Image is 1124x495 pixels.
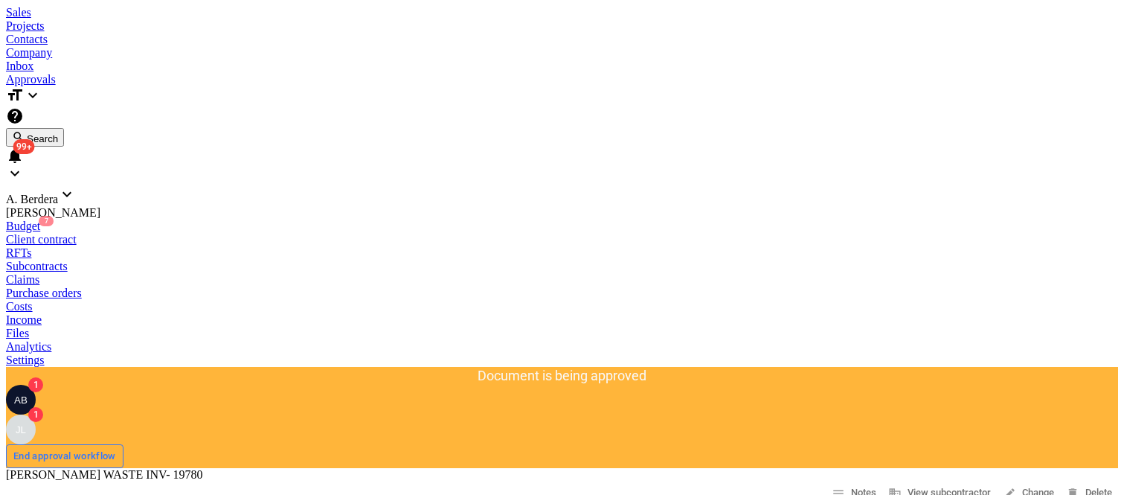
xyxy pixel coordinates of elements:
a: Inbox [6,60,1118,73]
a: Approvals [6,73,1118,86]
i: keyboard_arrow_down [6,165,24,182]
a: Files [6,327,1118,340]
a: Contacts [6,33,1118,46]
div: [PERSON_NAME] WASTE INV- 19780 [6,468,1118,482]
div: Budget [6,220,1118,233]
span: 7 [39,216,54,226]
span: A. Berdera [6,193,58,205]
a: Projects [6,19,1118,33]
a: Budget7 [6,220,1118,233]
a: Claims [6,273,1118,287]
i: format_size [6,86,24,104]
i: keyboard_arrow_down [24,86,42,104]
span: AB [14,395,28,406]
a: Purchase orders [6,287,1118,300]
div: Joseph Licastro [6,415,36,444]
a: Analytics [6,340,1118,354]
a: Settings [6,354,1118,367]
a: Client contract [6,233,1118,246]
span: 99+ [13,139,35,154]
a: Costs [6,300,1118,313]
p: Document is being approved [6,367,1118,385]
span: JL [16,424,26,435]
div: End approval workflow [13,448,116,465]
a: Income [6,313,1118,327]
div: Alberto Berdera [6,385,36,415]
a: RFTs [6,246,1118,260]
button: End approval workflow [6,444,123,468]
button: Search [6,128,64,147]
span: search [12,130,24,142]
a: Sales [6,6,1118,19]
i: keyboard_arrow_down [58,185,76,203]
span: 1 [28,407,43,422]
iframe: Chat Widget [1050,424,1124,495]
span: 1 [28,377,43,392]
i: Knowledge base [6,107,24,125]
a: Company [6,46,1118,60]
i: notifications [6,147,24,165]
a: Subcontracts [6,260,1118,273]
div: [PERSON_NAME] [6,206,1118,220]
